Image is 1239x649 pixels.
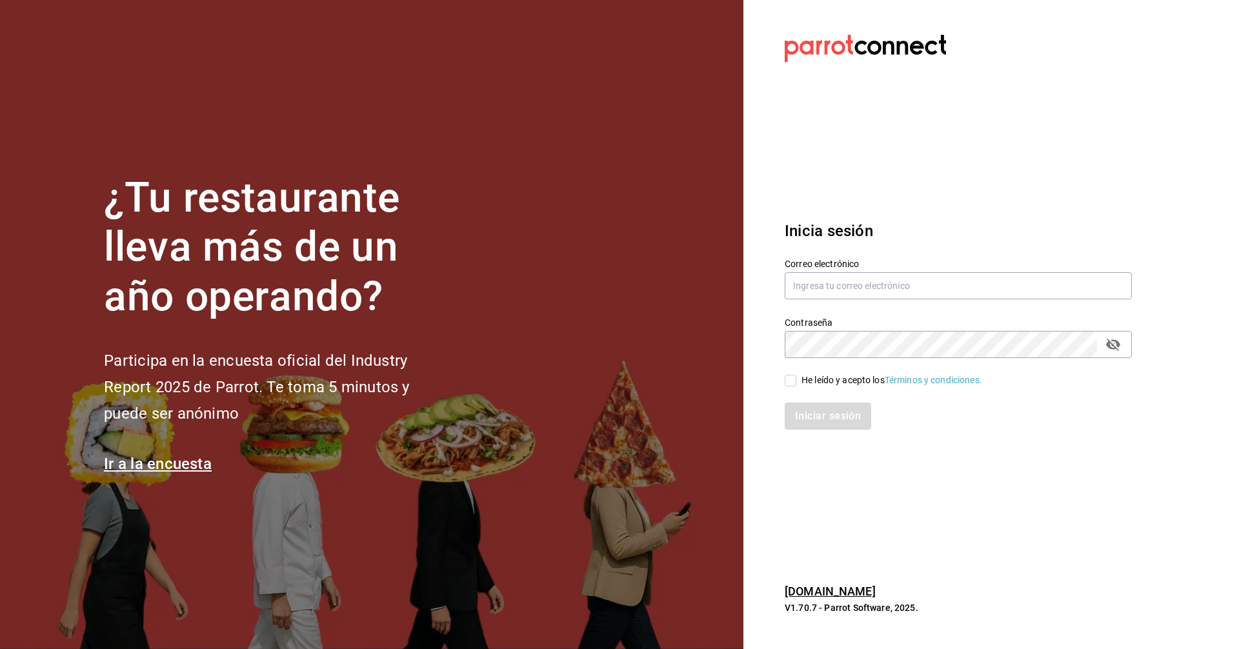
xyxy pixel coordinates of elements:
a: Términos y condiciones. [885,375,982,385]
h1: ¿Tu restaurante lleva más de un año operando? [104,174,452,322]
button: passwordField [1102,334,1124,355]
input: Ingresa tu correo electrónico [785,272,1132,299]
label: Correo electrónico [785,259,1132,268]
label: Contraseña [785,317,1132,326]
h2: Participa en la encuesta oficial del Industry Report 2025 de Parrot. Te toma 5 minutos y puede se... [104,348,452,426]
a: Ir a la encuesta [104,455,212,473]
h3: Inicia sesión [785,219,1132,243]
a: [DOMAIN_NAME] [785,584,876,598]
div: He leído y acepto los [801,374,982,387]
p: V1.70.7 - Parrot Software, 2025. [785,601,1132,614]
